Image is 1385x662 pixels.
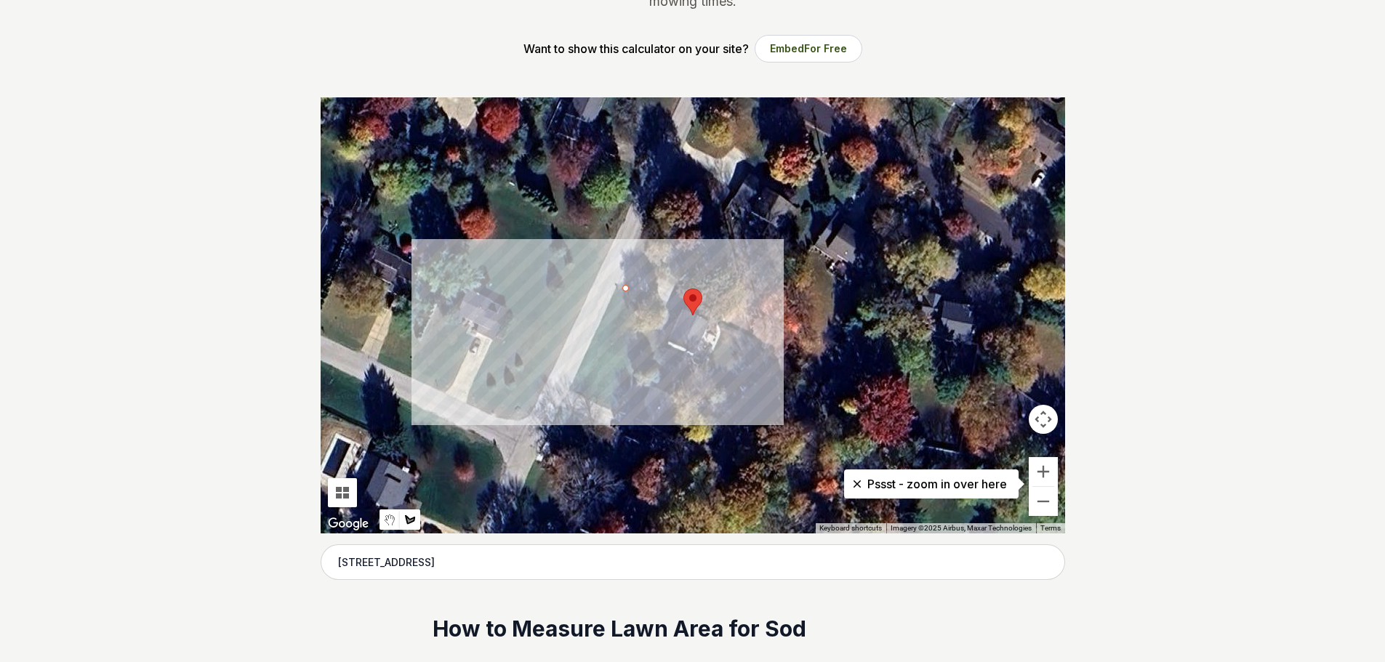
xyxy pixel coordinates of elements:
button: Keyboard shortcuts [819,523,882,533]
span: For Free [804,42,847,55]
button: Zoom out [1029,487,1058,516]
button: Stop drawing [380,509,400,530]
button: Draw a shape [400,509,420,530]
button: Map camera controls [1029,405,1058,434]
h2: How to Measure Lawn Area for Sod [433,615,952,644]
a: Open this area in Google Maps (opens a new window) [324,514,372,533]
button: EmbedFor Free [755,35,862,62]
button: Tilt map [328,478,357,507]
a: Terms (opens in new tab) [1040,524,1061,532]
img: Google [324,514,372,533]
span: Imagery ©2025 Airbus, Maxar Technologies [891,524,1032,532]
p: Pssst - zoom in over here [856,475,1007,493]
button: Zoom in [1029,457,1058,486]
p: Want to show this calculator on your site? [523,40,749,57]
input: Enter your address to get started [321,544,1065,581]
